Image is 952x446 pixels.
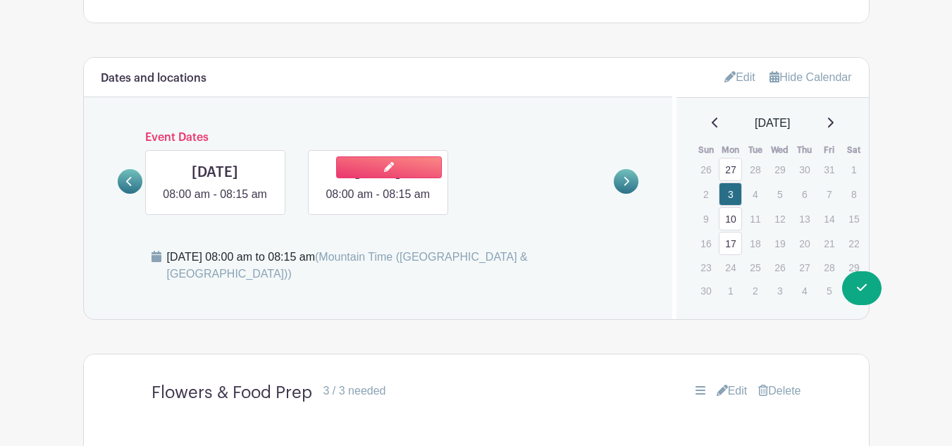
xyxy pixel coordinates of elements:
[755,115,790,132] span: [DATE]
[743,208,767,230] p: 11
[719,256,742,278] p: 24
[793,208,816,230] p: 13
[768,280,791,302] p: 3
[842,208,865,230] p: 15
[719,182,742,206] a: 3
[743,159,767,180] p: 28
[817,143,841,157] th: Fri
[842,159,865,180] p: 1
[323,383,386,399] div: 3 / 3 needed
[841,143,866,157] th: Sat
[842,256,865,278] p: 29
[719,207,742,230] a: 10
[152,383,312,403] h4: Flowers & Food Prep
[694,183,717,205] p: 2
[769,71,851,83] a: Hide Calendar
[719,280,742,302] p: 1
[101,72,206,85] h6: Dates and locations
[768,159,791,180] p: 29
[743,183,767,205] p: 4
[743,143,767,157] th: Tue
[817,280,841,302] p: 5
[718,143,743,157] th: Mon
[694,233,717,254] p: 16
[167,251,528,280] span: (Mountain Time ([GEOGRAPHIC_DATA] & [GEOGRAPHIC_DATA]))
[719,158,742,181] a: 27
[817,256,841,278] p: 28
[768,208,791,230] p: 12
[719,232,742,255] a: 17
[842,183,865,205] p: 8
[694,208,717,230] p: 9
[142,131,614,144] h6: Event Dates
[724,66,755,89] a: Edit
[743,256,767,278] p: 25
[793,159,816,180] p: 30
[167,249,656,283] div: [DATE] 08:00 am to 08:15 am
[817,159,841,180] p: 31
[694,280,717,302] p: 30
[793,183,816,205] p: 6
[694,159,717,180] p: 26
[717,383,748,399] a: Edit
[793,233,816,254] p: 20
[758,383,800,399] a: Delete
[793,280,816,302] p: 4
[767,143,792,157] th: Wed
[743,280,767,302] p: 2
[817,233,841,254] p: 21
[817,183,841,205] p: 7
[768,183,791,205] p: 5
[768,233,791,254] p: 19
[793,256,816,278] p: 27
[694,256,717,278] p: 23
[792,143,817,157] th: Thu
[817,208,841,230] p: 14
[743,233,767,254] p: 18
[842,233,865,254] p: 22
[768,256,791,278] p: 26
[693,143,718,157] th: Sun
